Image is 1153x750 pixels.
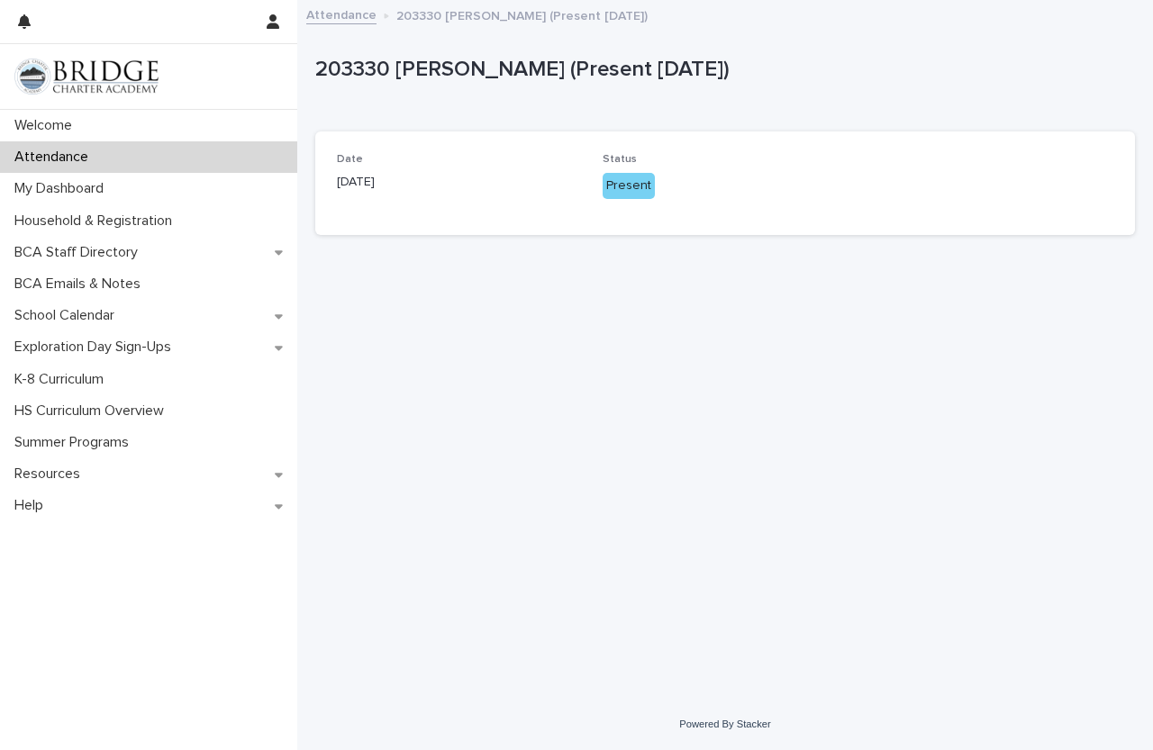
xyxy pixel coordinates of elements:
[7,339,186,356] p: Exploration Day Sign-Ups
[603,173,655,199] div: Present
[603,154,637,165] span: Status
[7,244,152,261] p: BCA Staff Directory
[7,371,118,388] p: K-8 Curriculum
[337,173,581,192] p: [DATE]
[7,212,186,230] p: Household & Registration
[7,434,143,451] p: Summer Programs
[14,59,159,95] img: V1C1m3IdTEidaUdm9Hs0
[315,57,1128,83] p: 203330 [PERSON_NAME] (Present [DATE])
[7,276,155,293] p: BCA Emails & Notes
[7,465,95,483] p: Resources
[7,402,178,420] p: HS Curriculum Overview
[7,149,103,166] p: Attendance
[396,5,648,24] p: 203330 [PERSON_NAME] (Present [DATE])
[7,497,58,514] p: Help
[7,307,129,324] p: School Calendar
[337,154,363,165] span: Date
[7,180,118,197] p: My Dashboard
[7,117,86,134] p: Welcome
[306,4,377,24] a: Attendance
[679,718,770,729] a: Powered By Stacker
